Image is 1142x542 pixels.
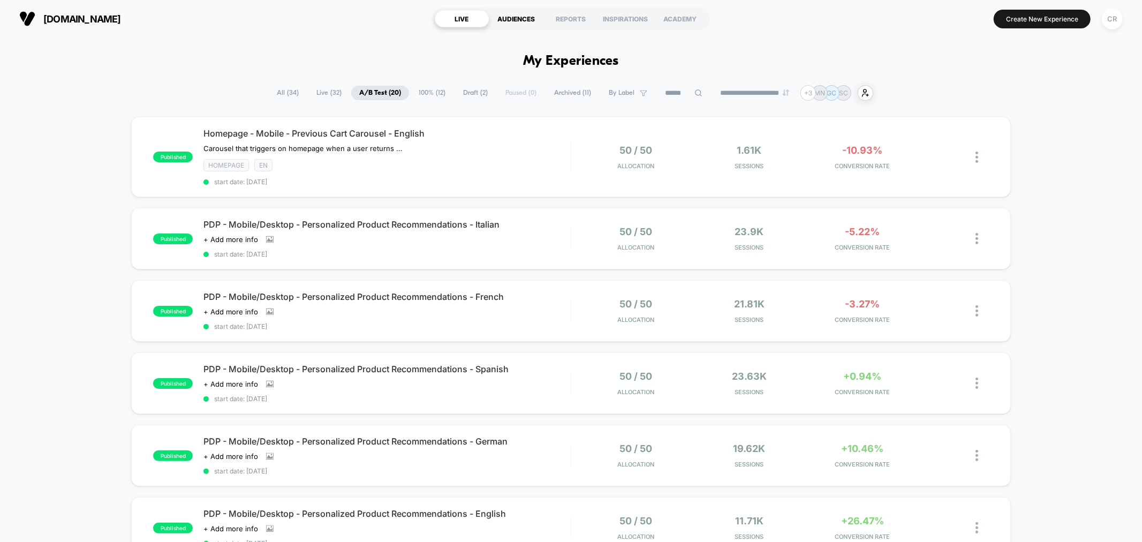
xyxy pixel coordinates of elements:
span: HOMEPAGE [203,159,249,171]
span: + Add more info [203,235,258,244]
span: Sessions [695,533,804,540]
span: 50 / 50 [620,515,653,526]
p: GC [827,89,837,97]
span: A/B Test ( 20 ) [351,86,409,100]
span: -5.22% [845,226,880,237]
span: 50 / 50 [620,443,653,454]
span: + Add more info [203,380,258,388]
span: Sessions [695,388,804,396]
div: INSPIRATIONS [599,10,653,27]
span: published [153,234,193,244]
span: CONVERSION RATE [808,533,917,540]
span: Allocation [618,244,655,251]
span: Carousel that triggers on homepage when a user returns and their cart has more than 0 items in it... [203,144,402,153]
span: 50 / 50 [620,298,653,310]
button: Create New Experience [994,10,1091,28]
span: Allocation [618,316,655,323]
span: EN [254,159,273,171]
span: Homepage - Mobile - Previous Cart Carousel - English [203,128,570,139]
span: By Label [609,89,634,97]
span: [DOMAIN_NAME] [43,13,121,25]
span: Sessions [695,461,804,468]
span: PDP - Mobile/Desktop - Personalized Product Recommendations - Italian [203,219,570,230]
div: LIVE [435,10,489,27]
span: 50 / 50 [620,145,653,156]
span: start date: [DATE] [203,322,570,330]
span: 100% ( 12 ) [411,86,453,100]
span: published [153,306,193,317]
img: close [975,233,978,244]
button: [DOMAIN_NAME] [16,10,124,27]
span: Live ( 32 ) [308,86,350,100]
img: close [975,378,978,389]
span: 23.63k [732,371,767,382]
span: 11.71k [735,515,763,526]
div: AUDIENCES [489,10,544,27]
span: CONVERSION RATE [808,244,917,251]
span: 50 / 50 [620,371,653,382]
span: CONVERSION RATE [808,461,917,468]
img: close [975,450,978,461]
span: 23.9k [735,226,764,237]
span: Allocation [618,162,655,170]
span: CONVERSION RATE [808,316,917,323]
span: + Add more info [203,524,258,533]
span: 1.61k [737,145,762,156]
span: start date: [DATE] [203,178,570,186]
span: 19.62k [733,443,766,454]
span: published [153,378,193,389]
p: SC [839,89,848,97]
div: ACADEMY [653,10,708,27]
span: Archived ( 11 ) [546,86,599,100]
span: PDP - Mobile/Desktop - Personalized Product Recommendations - English [203,508,570,519]
span: All ( 34 ) [269,86,307,100]
span: start date: [DATE] [203,395,570,403]
span: +26.47% [841,515,884,526]
span: published [153,152,193,162]
span: start date: [DATE] [203,467,570,475]
span: Allocation [618,461,655,468]
span: +0.94% [844,371,882,382]
img: end [783,89,789,96]
span: CONVERSION RATE [808,162,917,170]
img: Visually logo [19,11,35,27]
span: Sessions [695,244,804,251]
span: + Add more info [203,452,258,461]
p: MN [815,89,826,97]
span: Draft ( 2 ) [455,86,496,100]
span: published [153,450,193,461]
img: close [975,305,978,317]
span: CONVERSION RATE [808,388,917,396]
span: Sessions [695,316,804,323]
img: close [975,522,978,533]
span: Sessions [695,162,804,170]
span: +10.46% [842,443,884,454]
div: REPORTS [544,10,599,27]
h1: My Experiences [523,54,619,69]
img: close [975,152,978,163]
span: 50 / 50 [620,226,653,237]
span: Allocation [618,388,655,396]
div: + 3 [800,85,816,101]
span: PDP - Mobile/Desktop - Personalized Product Recommendations - Spanish [203,364,570,374]
span: Allocation [618,533,655,540]
span: published [153,523,193,533]
button: CR [1099,8,1126,30]
span: PDP - Mobile/Desktop - Personalized Product Recommendations - German [203,436,570,447]
span: PDP - Mobile/Desktop - Personalized Product Recommendations - French [203,291,570,302]
span: start date: [DATE] [203,250,570,258]
span: 21.81k [734,298,765,310]
span: -10.93% [843,145,883,156]
span: -3.27% [845,298,880,310]
span: + Add more info [203,307,258,316]
div: CR [1102,9,1123,29]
